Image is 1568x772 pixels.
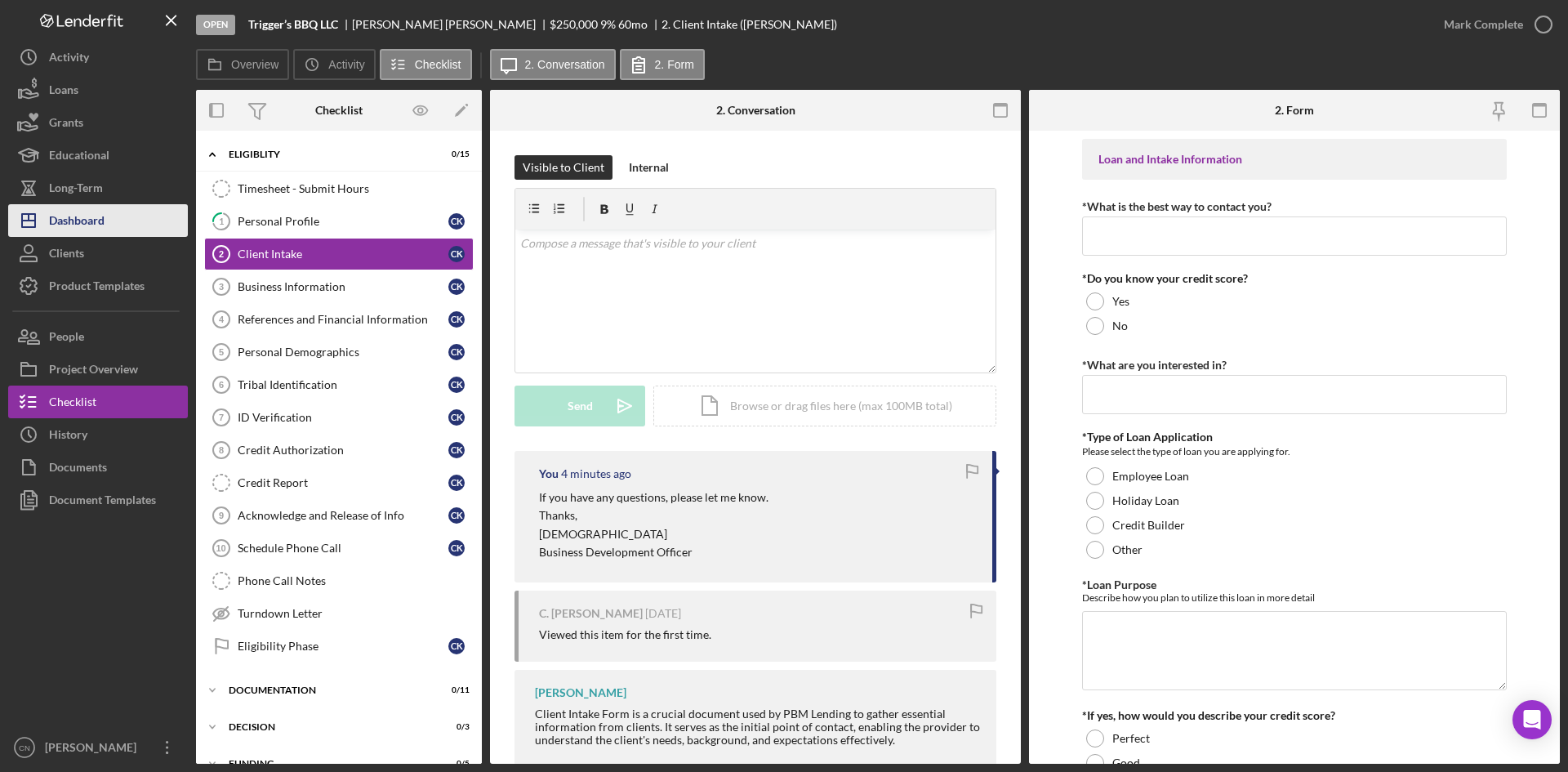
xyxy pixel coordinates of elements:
[1112,295,1129,308] label: Yes
[19,743,30,752] text: CN
[448,475,465,491] div: C K
[448,213,465,230] div: C K
[448,279,465,295] div: C K
[1082,591,1507,604] div: Describe how you plan to utilize this loan in more detail
[204,597,474,630] a: Turndown Letter
[219,249,224,259] tspan: 2
[539,467,559,480] div: You
[238,411,448,424] div: ID Verification
[539,543,768,561] p: Business Development Officer
[49,386,96,422] div: Checklist
[1112,470,1189,483] label: Employee Loan
[41,731,147,768] div: [PERSON_NAME]
[514,155,612,180] button: Visible to Client
[204,205,474,238] a: 1Personal ProfileCK
[49,270,145,306] div: Product Templates
[204,336,474,368] a: 5Personal DemographicsCK
[448,344,465,360] div: C K
[8,320,188,353] a: People
[196,15,235,35] div: Open
[8,237,188,270] button: Clients
[1444,8,1523,41] div: Mark Complete
[219,347,224,357] tspan: 5
[621,155,677,180] button: Internal
[238,248,448,261] div: Client Intake
[539,506,768,524] p: Thanks,
[49,418,87,455] div: History
[8,386,188,418] button: Checklist
[49,237,84,274] div: Clients
[216,543,225,553] tspan: 10
[539,607,643,620] div: C. [PERSON_NAME]
[600,18,616,31] div: 9 %
[49,41,89,78] div: Activity
[8,418,188,451] a: History
[8,451,188,484] button: Documents
[315,104,363,117] div: Checklist
[1082,431,1507,444] div: *Type of Loan Application
[539,628,711,641] div: Viewed this item for the first time.
[229,722,429,732] div: Decision
[561,467,631,480] time: 2025-09-30 14:43
[238,444,448,457] div: Credit Authorization
[204,270,474,303] a: 3Business InformationCK
[8,172,188,204] button: Long-Term
[204,238,474,270] a: 2Client IntakeCK
[219,413,224,422] tspan: 7
[1275,104,1314,117] div: 2. Form
[219,380,224,390] tspan: 6
[8,106,188,139] button: Grants
[618,18,648,31] div: 60 mo
[204,368,474,401] a: 6Tribal IdentificationCK
[204,303,474,336] a: 4References and Financial InformationCK
[204,172,474,205] a: Timesheet - Submit Hours
[448,246,465,262] div: C K
[525,58,605,71] label: 2. Conversation
[645,607,681,620] time: 2025-09-03 02:31
[8,74,188,106] button: Loans
[440,722,470,732] div: 0 / 3
[328,58,364,71] label: Activity
[238,509,448,522] div: Acknowledge and Release of Info
[1512,700,1552,739] div: Open Intercom Messenger
[380,49,472,80] button: Checklist
[238,607,473,620] div: Turndown Letter
[196,49,289,80] button: Overview
[448,377,465,393] div: C K
[49,74,78,110] div: Loans
[1112,732,1150,745] label: Perfect
[629,155,669,180] div: Internal
[1112,543,1143,556] label: Other
[448,638,465,654] div: C K
[1098,153,1490,166] div: Loan and Intake Information
[1112,756,1140,770] label: Good
[1082,272,1507,285] div: *Do you know your credit score?
[1082,578,1156,591] label: *Loan Purpose
[238,313,448,326] div: References and Financial Information
[535,707,980,747] div: Client Intake Form is a crucial document used by PBM Lending to gather essential information from...
[620,49,705,80] button: 2. Form
[49,484,156,520] div: Document Templates
[8,484,188,516] button: Document Templates
[204,564,474,597] a: Phone Call Notes
[1082,709,1507,722] div: *If yes, how would you describe your credit score?
[238,280,448,293] div: Business Information
[238,542,448,555] div: Schedule Phone Call
[1082,199,1272,213] label: *What is the best way to contact you?
[231,58,278,71] label: Overview
[1082,358,1227,372] label: *What are you interested in?
[8,731,188,764] button: CN[PERSON_NAME]
[49,172,103,208] div: Long-Term
[238,346,448,359] div: Personal Demographics
[229,685,429,695] div: Documentation
[219,445,224,455] tspan: 8
[8,41,188,74] button: Activity
[415,58,461,71] label: Checklist
[490,49,616,80] button: 2. Conversation
[8,270,188,302] button: Product Templates
[352,18,550,31] div: [PERSON_NAME] [PERSON_NAME]
[293,49,375,80] button: Activity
